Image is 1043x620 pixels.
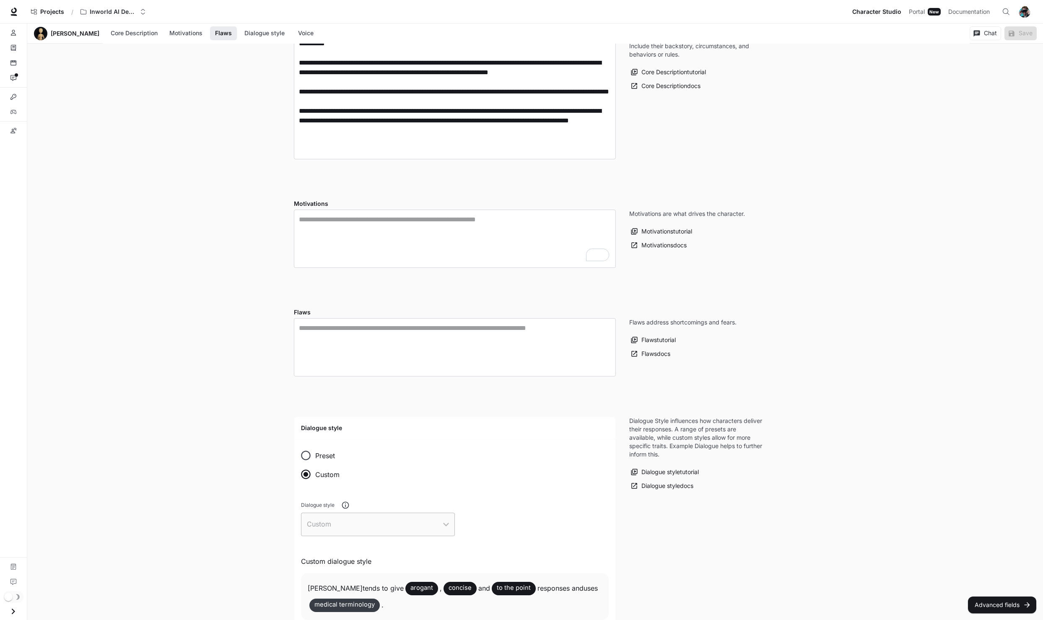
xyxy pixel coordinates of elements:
button: Flawstutorial [629,333,678,347]
a: Dialogue styledocs [629,479,695,493]
a: Characters [3,26,23,39]
p: Dialogue Style influences how characters deliver their responses. A range of presets are availabl... [629,417,763,459]
span: Documentation [948,7,990,17]
a: Character Studio [849,3,905,20]
button: Chat [970,26,1001,40]
p: Motivations are what drives the character. [629,210,745,218]
h4: Dialogue style [301,424,609,432]
a: Integrations [3,90,23,104]
span: Character Studio [852,7,901,17]
div: [PERSON_NAME] tends to give , and responses and uses . [301,573,609,620]
span: Projects [40,8,64,16]
a: Documentation [3,560,23,573]
button: Flaws [210,26,237,40]
div: Custom [301,513,455,536]
button: Advanced fields [968,597,1036,613]
h4: Motivations [294,200,616,208]
span: to the point [492,580,536,596]
button: Open Command Menu [998,3,1014,20]
span: medical terminology [309,597,380,612]
div: Dialogue style type [301,446,346,484]
button: Core Description [106,26,162,40]
img: User avatar [1019,6,1030,18]
button: User avatar [1016,3,1033,20]
button: Open drawer [4,603,23,620]
button: Open character avatar dialog [34,27,47,40]
div: / [68,8,77,16]
h4: Flaws [294,308,616,316]
a: [PERSON_NAME] [51,31,99,36]
span: Preset [315,451,335,461]
p: Core Description is your character's foundation. Include their backstory, circumstances, and beha... [629,34,763,59]
button: Motivationstutorial [629,225,694,239]
a: Variables [3,105,23,119]
span: Dialogue style [301,501,335,509]
span: Dark mode toggle [4,592,13,601]
textarea: To enrich screen reader interactions, please activate Accessibility in Grammarly extension settings [299,215,611,263]
a: Core Descriptiondocs [629,79,703,93]
button: Core Descriptiontutorial [629,65,708,79]
a: Knowledge [3,41,23,54]
button: Open workspace menu [77,3,150,20]
button: Dialogue style [240,26,289,40]
button: Motivations [165,26,207,40]
a: Custom pronunciations [3,124,23,137]
a: PortalNew [905,3,944,20]
p: Inworld AI Demos [90,8,137,16]
div: Avatar image [34,27,47,40]
span: arogant [405,580,438,596]
p: Custom dialogue style [301,556,609,566]
a: Flawsdocs [629,347,672,361]
button: Voice [292,26,319,40]
a: Feedback [3,575,23,589]
a: Motivationsdocs [629,239,689,252]
div: Flaws [294,318,616,376]
a: Go to projects [27,3,68,20]
a: Interactions [3,71,23,85]
p: Flaws address shortcomings and fears. [629,318,737,327]
span: Custom [315,470,340,480]
a: Documentation [945,3,996,20]
span: concise [444,580,477,596]
div: New [928,8,941,16]
span: Portal [909,7,925,17]
button: Dialogue styletutorial [629,465,701,479]
a: Scenes [3,56,23,70]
